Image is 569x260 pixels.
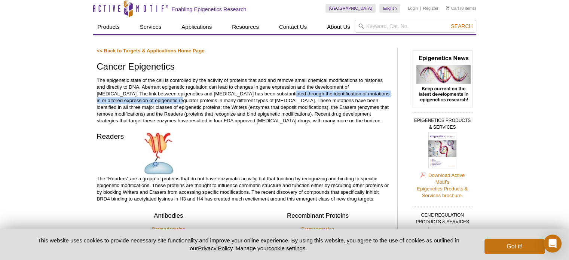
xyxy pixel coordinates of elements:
a: Bromodomains [301,226,334,232]
h2: Enabling Epigenetics Research [172,6,247,13]
img: Your Cart [446,6,449,10]
button: Got it! [484,239,544,254]
h2: EPIGENETICS PRODUCTS & SERVICES [413,112,472,132]
a: Sign for our monthly Epigenetics newsletter [416,51,471,107]
a: Products [93,20,124,34]
li: | [420,4,421,13]
button: cookie settings [268,245,305,251]
a: Privacy Policy [198,245,232,251]
img: Epigenetics News Signup Form [416,51,471,105]
a: About Us [322,20,355,34]
a: Contact Us [275,20,311,34]
h2: GENE REGULATION PRODUCTS & SERVICES [413,207,472,227]
h3: Antibodies [97,211,241,220]
p: The epigenetic state of the cell is controlled by the activity of proteins that add and remove sm... [97,77,390,124]
div: Open Intercom Messenger [544,235,562,253]
span: Search [451,23,472,29]
a: Login [408,6,418,11]
a: Bromodomains [152,226,185,232]
a: Cart [446,6,459,11]
a: Services [135,20,166,34]
h3: Recombinant Proteins [246,211,390,220]
a: << Back to Targets & Applications Home Page [97,48,205,53]
p: The “Readers” are a group of proteins that do not have enzymatic activity, but that function by r... [97,175,390,202]
a: English [379,4,400,13]
button: Search [449,23,475,30]
h1: Cancer Epigenetics [97,62,390,73]
input: Keyword, Cat. No. [355,20,476,33]
a: Resources [227,20,263,34]
h2: Readers [97,131,124,141]
li: (0 items) [446,4,476,13]
a: Applications [177,20,216,34]
a: [GEOGRAPHIC_DATA] [325,4,376,13]
a: Register [423,6,438,11]
p: This website uses cookies to provide necessary site functionality and improve your online experie... [25,236,472,252]
img: Protein reader [143,131,174,175]
img: Active Motif's Epigenetics Products & Services brochure [428,132,456,170]
a: Download Active Motif'sEpigenetics Products &Services brochure. [417,172,468,199]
